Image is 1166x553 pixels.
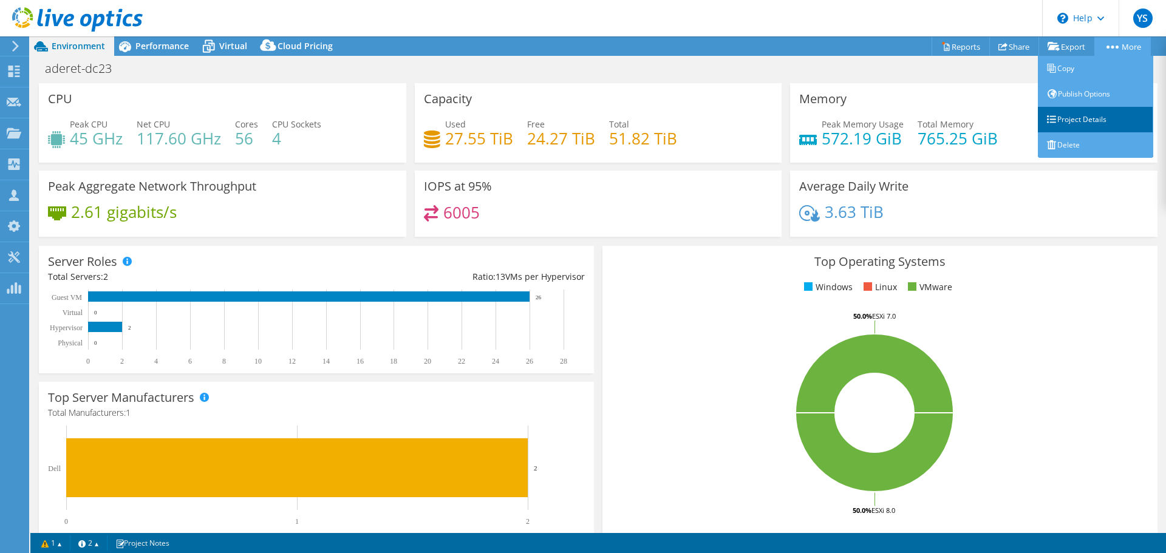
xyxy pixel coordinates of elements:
[918,132,998,145] h4: 765.25 GiB
[58,339,83,347] text: Physical
[989,37,1039,56] a: Share
[527,118,545,130] span: Free
[822,118,904,130] span: Peak Memory Usage
[222,357,226,365] text: 8
[424,357,431,365] text: 20
[443,206,480,219] h4: 6005
[154,357,158,365] text: 4
[50,324,83,332] text: Hypervisor
[70,132,123,145] h4: 45 GHz
[295,517,299,526] text: 1
[48,464,61,473] text: Dell
[492,357,499,365] text: 24
[272,132,321,145] h4: 4
[853,506,871,515] tspan: 50.0%
[861,280,897,294] li: Linux
[1038,56,1153,81] a: Copy
[103,271,108,282] span: 2
[424,180,492,193] h3: IOPS at 95%
[801,280,853,294] li: Windows
[445,132,513,145] h4: 27.55 TiB
[64,517,68,526] text: 0
[52,40,105,52] span: Environment
[1038,81,1153,107] a: Publish Options
[219,40,247,52] span: Virtual
[48,255,117,268] h3: Server Roles
[316,270,585,283] div: Ratio: VMs per Hypervisor
[1038,132,1153,158] a: Delete
[48,180,256,193] h3: Peak Aggregate Network Throughput
[48,270,316,283] div: Total Servers:
[534,464,537,472] text: 2
[390,357,397,365] text: 18
[322,357,330,365] text: 14
[609,132,677,145] h4: 51.82 TiB
[905,280,952,294] li: VMware
[526,357,533,365] text: 26
[458,357,465,365] text: 22
[126,407,131,418] span: 1
[853,311,872,321] tspan: 50.0%
[932,37,990,56] a: Reports
[272,118,321,130] span: CPU Sockets
[825,205,884,219] h4: 3.63 TiB
[445,118,466,130] span: Used
[235,118,258,130] span: Cores
[526,517,530,526] text: 2
[1133,8,1153,28] span: YS
[137,132,221,145] h4: 117.60 GHz
[86,357,90,365] text: 0
[70,118,107,130] span: Peak CPU
[94,340,97,346] text: 0
[799,92,847,106] h3: Memory
[254,357,262,365] text: 10
[822,132,904,145] h4: 572.19 GiB
[48,406,585,419] h4: Total Manufacturers:
[527,132,595,145] h4: 24.27 TiB
[799,180,909,193] h3: Average Daily Write
[48,92,72,106] h3: CPU
[39,62,131,75] h1: aderet-dc23
[1094,37,1151,56] a: More
[288,357,296,365] text: 12
[1038,37,1095,56] a: Export
[496,271,505,282] span: 13
[612,255,1148,268] h3: Top Operating Systems
[188,357,192,365] text: 6
[356,357,364,365] text: 16
[48,391,194,404] h3: Top Server Manufacturers
[71,205,177,219] h4: 2.61 gigabits/s
[137,118,170,130] span: Net CPU
[918,118,973,130] span: Total Memory
[33,535,70,551] a: 1
[94,310,97,316] text: 0
[1057,13,1068,24] svg: \n
[52,293,82,302] text: Guest VM
[120,357,124,365] text: 2
[235,132,258,145] h4: 56
[424,92,472,106] h3: Capacity
[609,118,629,130] span: Total
[871,506,895,515] tspan: ESXi 8.0
[1038,107,1153,132] a: Project Details
[107,535,178,551] a: Project Notes
[872,311,896,321] tspan: ESXi 7.0
[70,535,107,551] a: 2
[63,308,83,317] text: Virtual
[278,40,333,52] span: Cloud Pricing
[560,357,567,365] text: 28
[128,325,131,331] text: 2
[135,40,189,52] span: Performance
[536,294,542,300] text: 26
